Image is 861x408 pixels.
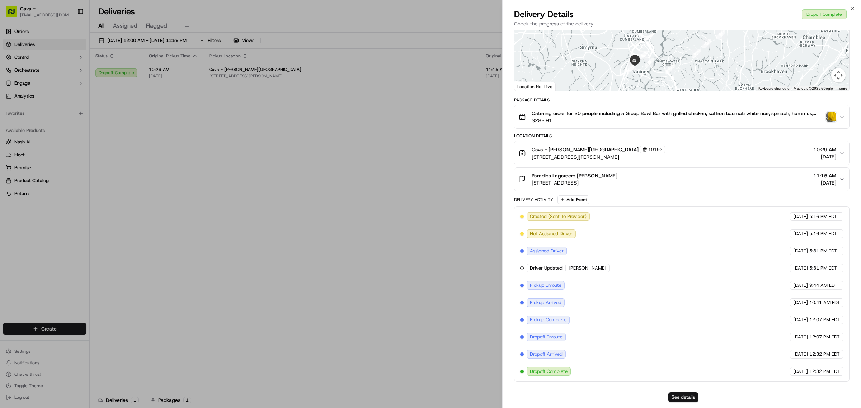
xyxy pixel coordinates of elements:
[809,213,837,220] span: 5:16 PM EDT
[532,110,823,117] span: Catering order for 20 people including a Group Bowl Bar with grilled chicken, saffron basmati whi...
[809,368,840,375] span: 12:32 PM EDT
[809,282,837,289] span: 9:44 AM EDT
[530,213,587,220] span: Created (Sent To Provider)
[530,317,566,323] span: Pickup Complete
[514,97,850,103] div: Package Details
[699,36,714,51] div: 52
[514,9,574,20] span: Delivery Details
[758,86,789,91] button: Keyboard shortcuts
[514,168,849,191] button: Paradies Lagardere [PERSON_NAME][STREET_ADDRESS]11:15 AM[DATE]
[4,157,58,170] a: 📗Knowledge Base
[7,104,19,116] img: Klarizel Pensader
[60,131,62,136] span: •
[530,282,561,289] span: Pickup Enroute
[793,282,808,289] span: [DATE]
[58,157,118,170] a: 💻API Documentation
[809,299,840,306] span: 10:41 AM EDT
[111,92,131,100] button: See all
[813,172,836,179] span: 11:15 AM
[793,248,808,254] span: [DATE]
[569,265,606,271] span: [PERSON_NAME]
[15,68,28,81] img: 1724597045416-56b7ee45-8013-43a0-a6f9-03cb97ddad50
[22,131,58,136] span: [PERSON_NAME]
[837,86,847,90] a: Terms (opens in new tab)
[32,76,99,81] div: We're available if you need us!
[813,179,836,186] span: [DATE]
[793,334,808,340] span: [DATE]
[530,248,564,254] span: Assigned Driver
[61,111,63,117] span: •
[14,160,55,167] span: Knowledge Base
[809,351,840,357] span: 12:32 PM EDT
[530,231,573,237] span: Not Assigned Driver
[51,177,87,183] a: Powered byPylon
[530,368,568,375] span: Dropoff Complete
[514,197,553,203] div: Delivery Activity
[793,351,808,357] span: [DATE]
[689,46,704,61] div: 53
[530,334,563,340] span: Dropoff Enroute
[793,299,808,306] span: [DATE]
[831,68,846,82] button: Map camera controls
[7,29,131,40] p: Welcome 👋
[809,248,837,254] span: 5:31 PM EDT
[7,161,13,167] div: 📗
[532,179,617,186] span: [STREET_ADDRESS]
[19,46,129,54] input: Got a question? Start typing here...
[793,213,808,220] span: [DATE]
[713,27,728,42] div: 51
[532,146,639,153] span: Cava - [PERSON_NAME][GEOGRAPHIC_DATA]
[530,299,561,306] span: Pickup Arrived
[7,68,20,81] img: 1736555255976-a54dd68f-1ca7-489b-9aae-adbdc363a1c4
[61,161,66,167] div: 💻
[532,172,617,179] span: Paradies Lagardere [PERSON_NAME]
[14,112,20,117] img: 1736555255976-a54dd68f-1ca7-489b-9aae-adbdc363a1c4
[642,55,657,70] div: 55
[514,133,850,139] div: Location Details
[625,60,640,75] div: 57
[809,334,840,340] span: 12:07 PM EDT
[516,82,540,91] a: Open this area in Google Maps (opens a new window)
[514,20,850,27] p: Check the progress of the delivery
[514,105,849,128] button: Catering order for 20 people including a Group Bowl Bar with grilled chicken, saffron basmati whi...
[663,61,678,76] div: 54
[514,82,556,91] div: Location Not Live
[530,265,563,271] span: Driver Updated
[813,153,836,160] span: [DATE]
[809,317,840,323] span: 12:07 PM EDT
[7,124,19,135] img: Liam S.
[557,195,589,204] button: Add Event
[7,7,22,22] img: Nash
[532,153,665,161] span: [STREET_ADDRESS][PERSON_NAME]
[14,131,20,137] img: 1736555255976-a54dd68f-1ca7-489b-9aae-adbdc363a1c4
[122,71,131,79] button: Start new chat
[71,178,87,183] span: Pylon
[813,146,836,153] span: 10:29 AM
[648,147,663,152] span: 10192
[514,141,849,165] button: Cava - [PERSON_NAME][GEOGRAPHIC_DATA]10192[STREET_ADDRESS][PERSON_NAME]10:29 AM[DATE]
[32,68,118,76] div: Start new chat
[516,82,540,91] img: Google
[532,117,823,124] span: $282.91
[7,93,48,99] div: Past conversations
[793,317,808,323] span: [DATE]
[793,368,808,375] span: [DATE]
[668,392,698,402] button: See details
[65,111,82,117] span: 7:38 AM
[793,231,808,237] span: [DATE]
[809,231,837,237] span: 5:16 PM EDT
[635,48,650,63] div: 56
[68,160,115,167] span: API Documentation
[63,131,78,136] span: [DATE]
[826,112,836,122] img: photo_proof_of_delivery image
[794,86,833,90] span: Map data ©2025 Google
[809,265,837,271] span: 5:31 PM EDT
[530,351,563,357] span: Dropoff Arrived
[793,265,808,271] span: [DATE]
[22,111,59,117] span: Klarizel Pensader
